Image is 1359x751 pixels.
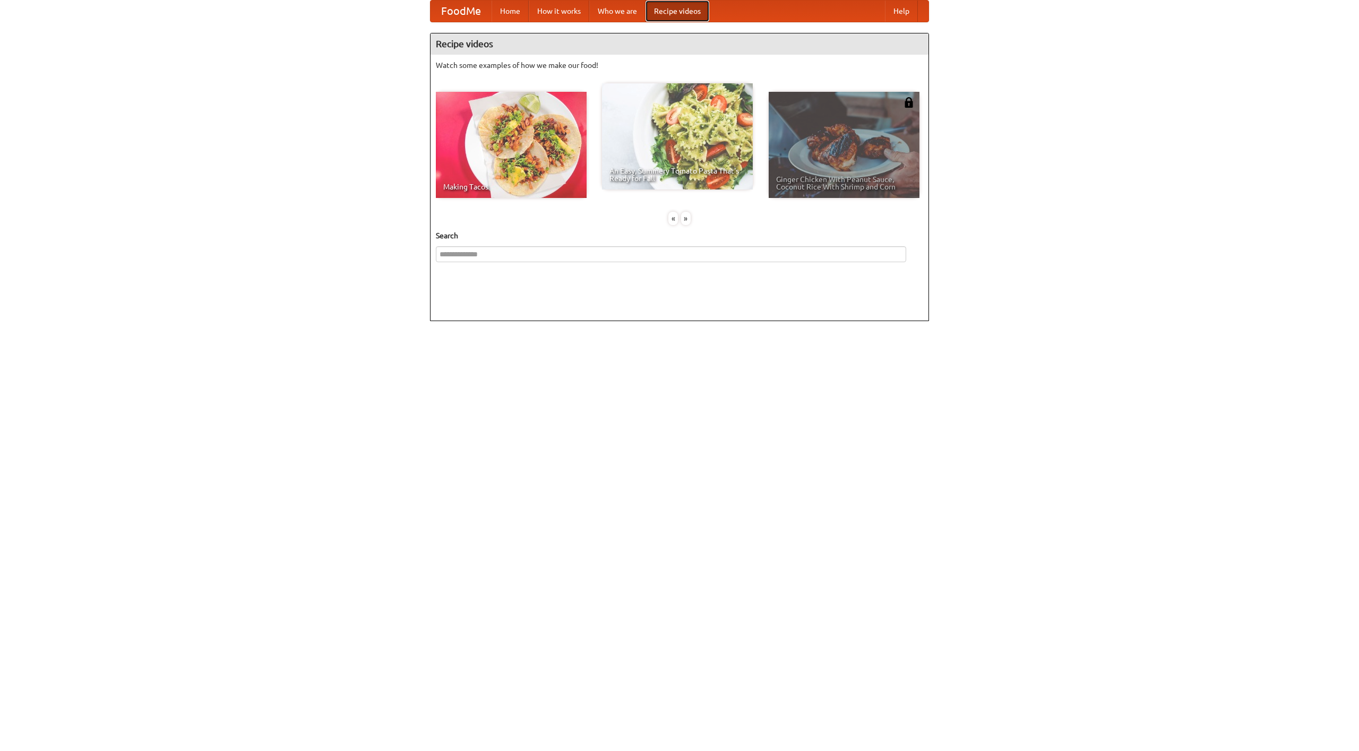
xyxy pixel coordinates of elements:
h5: Search [436,230,923,241]
span: An Easy, Summery Tomato Pasta That's Ready for Fall [609,167,745,182]
a: Home [492,1,529,22]
img: 483408.png [904,97,914,108]
span: Making Tacos [443,183,579,191]
a: Recipe videos [646,1,709,22]
a: Making Tacos [436,92,587,198]
div: » [681,212,691,225]
a: An Easy, Summery Tomato Pasta That's Ready for Fall [602,83,753,189]
h4: Recipe videos [431,33,928,55]
a: How it works [529,1,589,22]
a: Help [885,1,918,22]
p: Watch some examples of how we make our food! [436,60,923,71]
a: Who we are [589,1,646,22]
div: « [668,212,678,225]
a: FoodMe [431,1,492,22]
